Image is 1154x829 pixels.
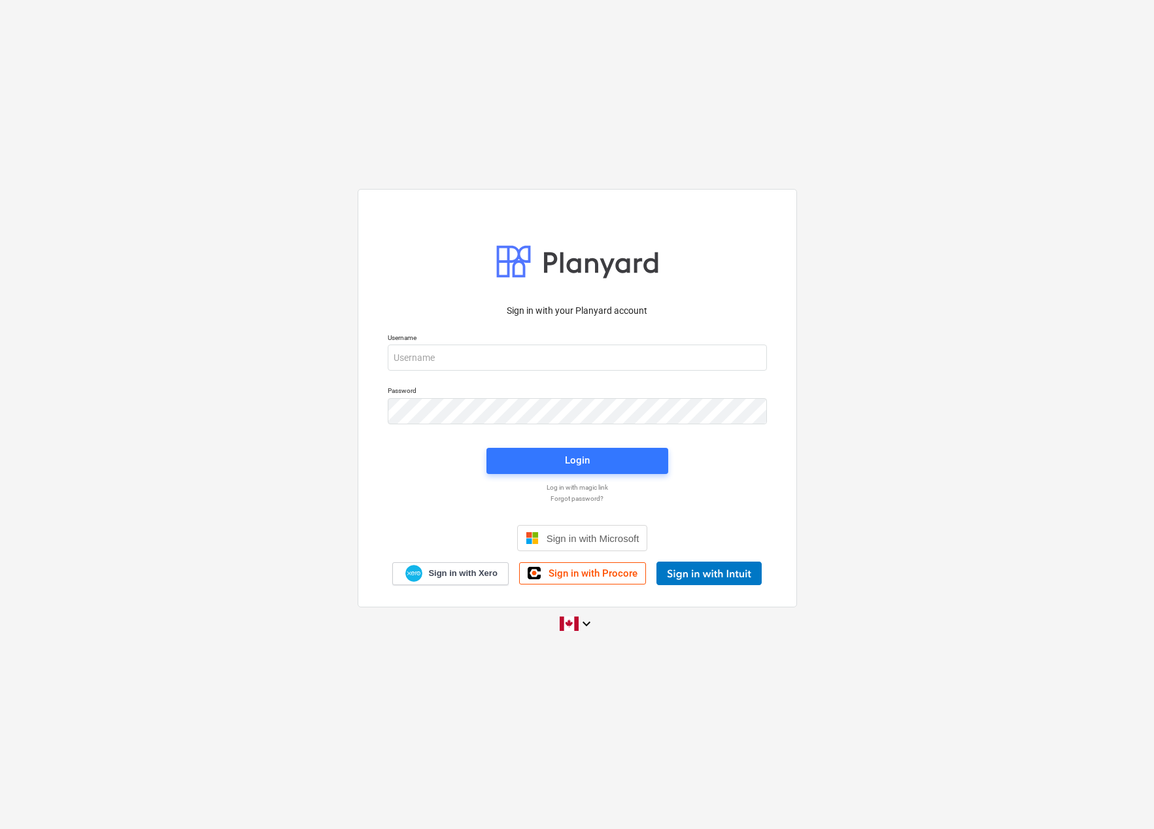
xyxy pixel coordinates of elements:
[388,386,767,398] p: Password
[579,616,594,632] i: keyboard_arrow_down
[381,483,773,492] a: Log in with magic link
[549,567,637,579] span: Sign in with Procore
[565,452,590,469] div: Login
[381,494,773,503] a: Forgot password?
[405,565,422,583] img: Xero logo
[388,333,767,345] p: Username
[526,532,539,545] img: Microsoft logo
[392,562,509,585] a: Sign in with Xero
[388,345,767,371] input: Username
[428,567,497,579] span: Sign in with Xero
[486,448,668,474] button: Login
[519,562,646,584] a: Sign in with Procore
[547,533,639,544] span: Sign in with Microsoft
[388,304,767,318] p: Sign in with your Planyard account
